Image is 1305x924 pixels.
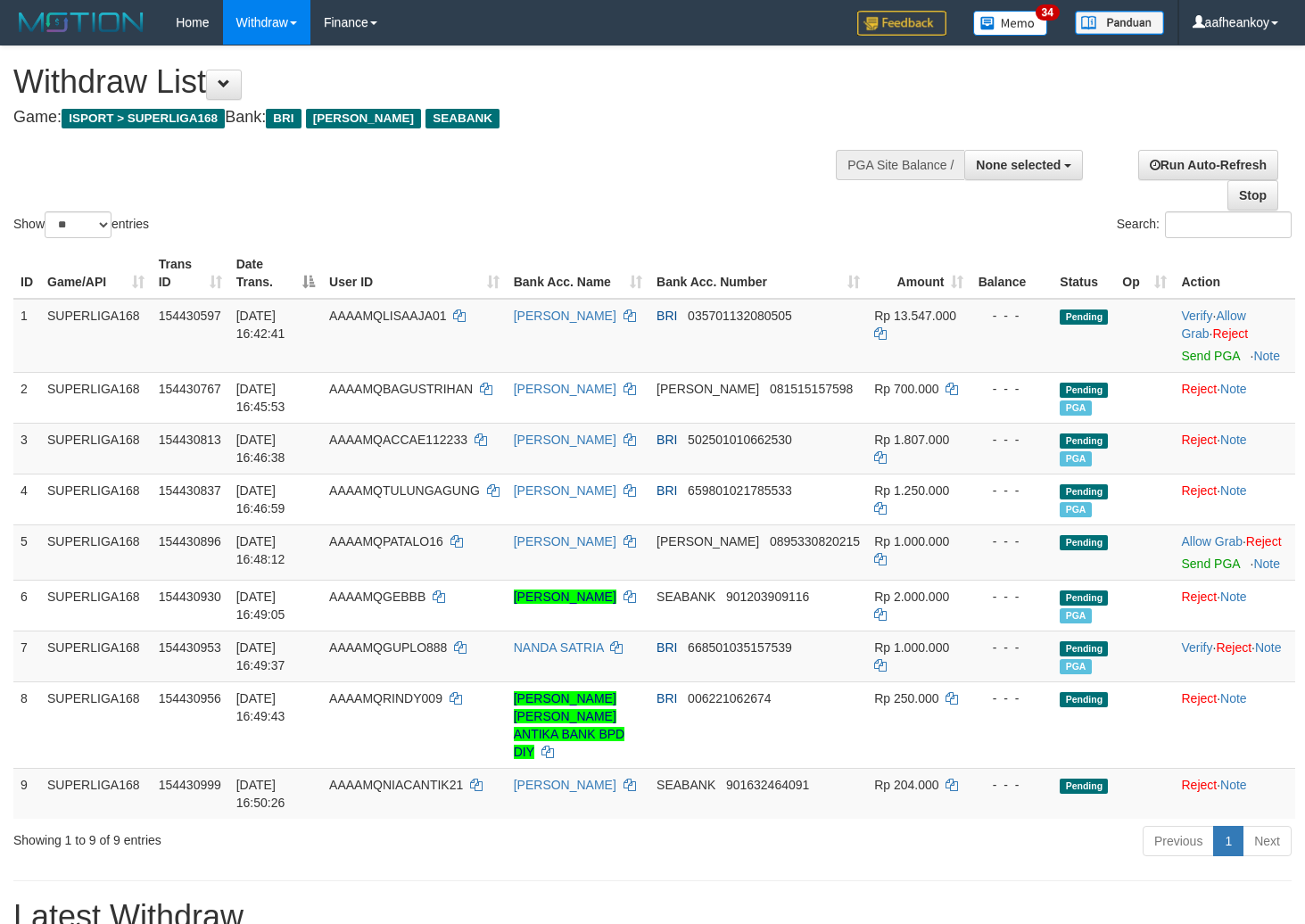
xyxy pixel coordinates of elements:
span: BRI [657,691,677,705]
span: Pending [1060,535,1108,550]
div: - - - [978,639,1045,656]
th: Trans ID: activate to sort column ascending [152,248,229,299]
div: - - - [978,532,1045,550]
td: 9 [13,768,40,819]
a: Send PGA [1181,349,1239,363]
span: BRI [657,640,677,655]
span: [DATE] 16:50:26 [236,778,285,810]
span: Copy 502501010662530 to clipboard [688,433,792,447]
div: - - - [978,588,1045,606]
a: [PERSON_NAME] [514,778,616,792]
span: · [1181,309,1245,341]
img: MOTION_logo.png [13,9,149,36]
span: Pending [1060,641,1108,656]
span: 154430837 [159,483,221,498]
span: AAAAMQTULUNGAGUNG [329,483,480,498]
a: Reject [1246,534,1282,549]
a: Reject [1213,326,1249,341]
select: Showentries [45,211,112,238]
td: SUPERLIGA168 [40,631,152,681]
a: Allow Grab [1181,309,1245,341]
td: · [1174,423,1295,474]
span: Copy 901632464091 to clipboard [726,778,809,792]
a: Reject [1181,691,1217,705]
span: 154430953 [159,640,221,655]
a: Send PGA [1181,557,1239,571]
span: Marked by aafsengchandara [1060,451,1091,466]
span: Rp 13.547.000 [874,309,956,323]
span: [DATE] 16:45:53 [236,382,285,414]
span: Rp 204.000 [874,778,938,792]
span: AAAAMQGUPLO888 [329,640,447,655]
span: Rp 700.000 [874,382,938,396]
th: Game/API: activate to sort column ascending [40,248,152,299]
a: 1 [1213,826,1243,856]
div: - - - [978,307,1045,325]
a: Note [1220,433,1247,447]
a: Reject [1216,640,1251,655]
a: NANDA SATRIA [514,640,604,655]
span: Pending [1060,590,1108,606]
td: SUPERLIGA168 [40,423,152,474]
span: Copy 081515157598 to clipboard [770,382,853,396]
span: ISPORT > SUPERLIGA168 [62,109,225,128]
span: Copy 006221062674 to clipboard [688,691,771,705]
a: Note [1253,349,1280,363]
span: SEABANK [657,590,715,604]
span: Copy 659801021785533 to clipboard [688,483,792,498]
td: · · [1174,631,1295,681]
span: AAAAMQGEBBB [329,590,425,604]
th: Action [1174,248,1295,299]
span: AAAAMQLISAAJA01 [329,309,447,323]
span: 154430767 [159,382,221,396]
a: Stop [1227,180,1278,210]
td: · [1174,681,1295,768]
img: panduan.png [1075,11,1164,35]
span: Rp 1.000.000 [874,534,949,549]
span: [DATE] 16:46:59 [236,483,285,516]
a: Note [1220,382,1247,396]
td: 1 [13,299,40,373]
span: 34 [1036,4,1060,21]
h1: Withdraw List [13,64,852,100]
div: Showing 1 to 9 of 9 entries [13,824,531,849]
span: Marked by aafsengchandara [1060,502,1091,517]
th: Amount: activate to sort column ascending [867,248,970,299]
td: SUPERLIGA168 [40,580,152,631]
td: · [1174,580,1295,631]
span: 154430597 [159,309,221,323]
span: [DATE] 16:49:05 [236,590,285,622]
a: Reject [1181,483,1217,498]
span: 154430956 [159,691,221,705]
div: - - - [978,689,1045,707]
a: Note [1253,557,1280,571]
span: [DATE] 16:42:41 [236,309,285,341]
span: AAAAMQACCAE112233 [329,433,467,447]
label: Search: [1117,211,1292,238]
span: AAAAMQNIACANTIK21 [329,778,463,792]
td: 8 [13,681,40,768]
a: Note [1220,691,1247,705]
span: Rp 1.250.000 [874,483,949,498]
td: · [1174,768,1295,819]
td: SUPERLIGA168 [40,681,152,768]
input: Search: [1165,211,1292,238]
a: [PERSON_NAME] [514,433,616,447]
a: Verify [1181,640,1212,655]
div: - - - [978,431,1045,449]
span: Pending [1060,692,1108,707]
span: [PERSON_NAME] [657,534,759,549]
td: 4 [13,474,40,524]
a: Note [1220,483,1247,498]
td: · [1174,474,1295,524]
button: None selected [964,150,1083,180]
a: [PERSON_NAME] [PERSON_NAME] ANTIKA BANK BPD DIY [514,691,624,759]
span: Copy 035701132080505 to clipboard [688,309,792,323]
td: 6 [13,580,40,631]
a: [PERSON_NAME] [514,534,616,549]
td: SUPERLIGA168 [40,768,152,819]
a: [PERSON_NAME] [514,483,616,498]
span: BRI [266,109,301,128]
span: [DATE] 16:49:37 [236,640,285,672]
td: · [1174,372,1295,423]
